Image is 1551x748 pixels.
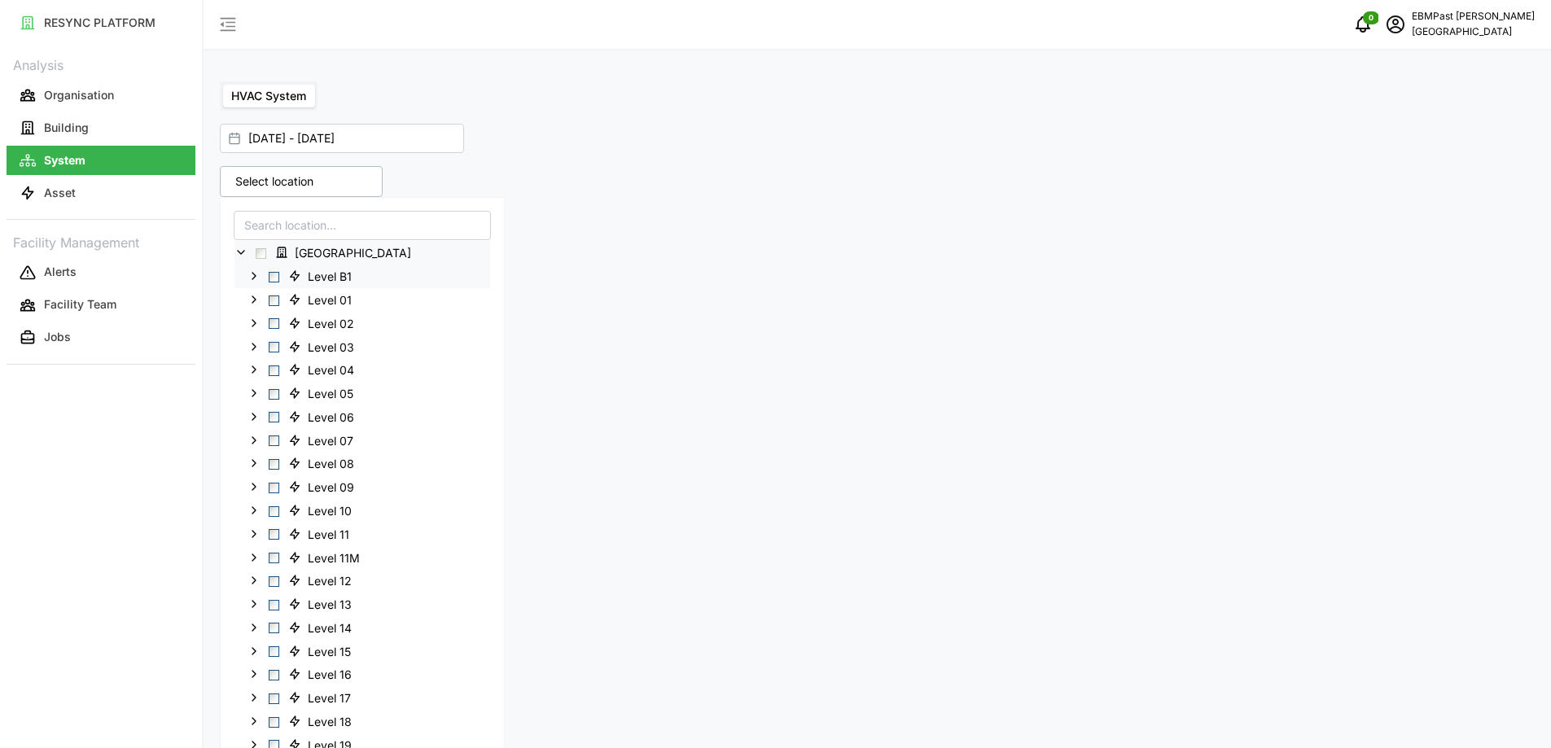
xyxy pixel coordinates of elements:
p: Organisation [44,87,114,103]
span: Level 11M [282,548,371,567]
a: Jobs [7,322,195,354]
span: Select Level 06 [269,412,279,422]
span: Select Level 11 [269,529,279,540]
span: Level 11M [308,550,360,566]
a: Asset [7,177,195,209]
button: Alerts [7,258,195,287]
span: Level 01 [282,290,363,309]
span: Level 17 [308,690,351,706]
span: Level 08 [282,453,366,473]
span: Select Level 01 [269,295,279,306]
span: Level 10 [308,503,352,519]
a: System [7,144,195,177]
button: RESYNC PLATFORM [7,8,195,37]
span: Level 11 [282,524,361,544]
p: Asset [44,185,76,201]
p: Alerts [44,264,77,280]
span: Level 15 [308,644,351,660]
span: Select Level 16 [269,670,279,680]
span: Level 06 [308,409,354,426]
button: notifications [1347,8,1379,41]
span: Level 13 [282,594,363,614]
span: Select Level 07 [269,435,279,446]
span: Select Level 08 [269,459,279,470]
a: RESYNC PLATFORM [7,7,195,39]
span: Level 12 [308,573,352,589]
span: Level 04 [282,360,366,379]
span: [GEOGRAPHIC_DATA] [295,245,411,261]
button: schedule [1379,8,1412,41]
span: Level 05 [282,383,365,403]
a: Building [7,112,195,144]
p: Building [44,120,89,136]
p: Facility Team [44,296,116,313]
p: Analysis [7,52,195,76]
span: Level 06 [282,407,366,426]
span: Select Level 03 [269,342,279,352]
span: Level 03 [282,337,366,357]
span: Office Tower [269,243,423,262]
span: Level 04 [308,362,354,378]
span: Level 13 [308,597,352,613]
button: Jobs [7,323,195,352]
span: Select Level 05 [269,389,279,400]
span: Select Level 14 [269,623,279,633]
span: Level 05 [308,386,353,402]
p: Please select at least one location. [220,207,871,225]
span: Select Level 02 [269,318,279,329]
p: [GEOGRAPHIC_DATA] [1412,24,1535,40]
p: RESYNC PLATFORM [44,15,156,31]
span: Level 14 [282,618,363,637]
span: Level 18 [308,714,352,730]
span: Select Level 10 [269,506,279,517]
p: System [44,152,85,168]
span: Level 07 [282,431,365,450]
a: Organisation [7,79,195,112]
span: Select Level 11M [269,553,279,563]
button: Building [7,113,195,142]
button: Asset [7,178,195,208]
span: Level 03 [308,339,354,356]
span: Select Level 12 [269,576,279,587]
input: Search location... [234,211,491,240]
span: Select Level 04 [269,365,279,376]
span: Level 09 [282,477,366,496]
button: Facility Team [7,291,195,320]
span: Level 18 [282,711,363,731]
p: Jobs [44,329,71,345]
span: Level 16 [282,664,363,684]
span: Select Office Tower [256,248,266,259]
span: Select Level 13 [269,600,279,610]
p: Facility Management [7,230,195,253]
span: Level 17 [282,688,362,707]
span: Level 07 [308,433,353,449]
span: Level 12 [282,571,363,590]
span: Level 08 [308,456,354,472]
span: Select Level 09 [269,483,279,493]
span: Select Level 17 [269,693,279,704]
button: Organisation [7,81,195,110]
span: 0 [1369,12,1374,24]
span: Level 02 [308,316,354,332]
a: Facility Team [7,289,195,322]
span: Select Level 15 [269,646,279,657]
p: EBMPast [PERSON_NAME] [1412,9,1535,24]
span: Level 09 [308,479,354,496]
a: Alerts [7,256,195,289]
span: Level 15 [282,641,362,661]
span: Level 16 [308,667,352,683]
p: Select location [227,173,322,190]
span: Level B1 [308,269,352,285]
span: Level 01 [308,292,352,308]
span: HVAC System [231,89,306,103]
span: Level 11 [308,527,349,543]
button: System [7,146,195,175]
span: Level 10 [282,501,363,520]
span: Level 02 [282,313,366,333]
span: Level B1 [282,266,363,286]
span: Level 14 [308,620,352,636]
span: Select Level B1 [269,272,279,282]
span: Select Level 18 [269,717,279,728]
